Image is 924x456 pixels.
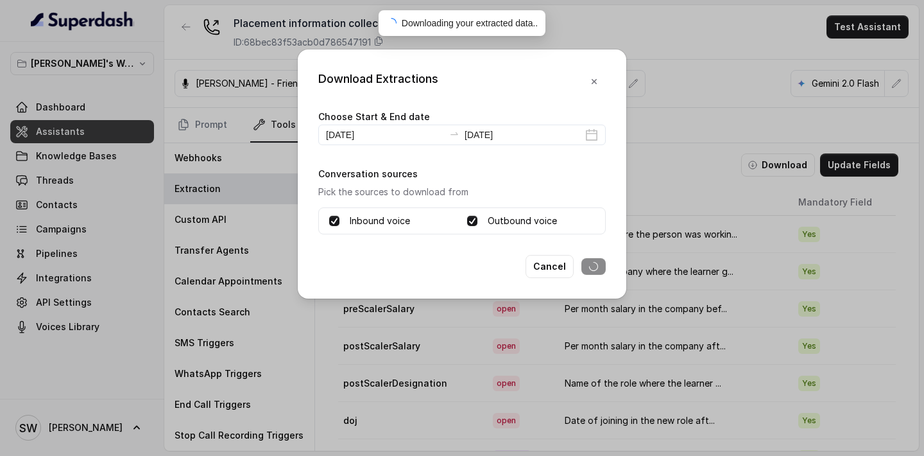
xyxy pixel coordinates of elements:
[402,18,538,28] span: Downloading your extracted data..
[449,128,459,139] span: to
[318,70,438,93] div: Download Extractions
[350,213,410,229] label: Inbound voice
[449,128,459,139] span: swap-right
[318,184,606,200] p: Pick the sources to download from
[385,17,397,30] span: loading
[318,168,418,179] label: Conversation sources
[526,255,574,278] button: Cancel
[465,128,583,142] input: End date
[318,111,430,122] label: Choose Start & End date
[488,213,557,229] label: Outbound voice
[326,128,444,142] input: Start date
